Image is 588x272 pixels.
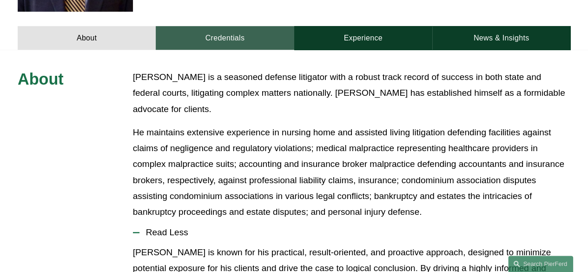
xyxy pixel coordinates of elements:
[156,26,294,50] a: Credentials
[18,26,156,50] a: About
[133,69,570,117] p: [PERSON_NAME] is a seasoned defense litigator with a robust track record of success in both state...
[133,125,570,220] p: He maintains extensive experience in nursing home and assisted living litigation defending facili...
[18,70,64,88] span: About
[139,227,570,238] span: Read Less
[432,26,570,50] a: News & Insights
[508,256,573,272] a: Search this site
[294,26,432,50] a: Experience
[133,220,570,245] button: Read Less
